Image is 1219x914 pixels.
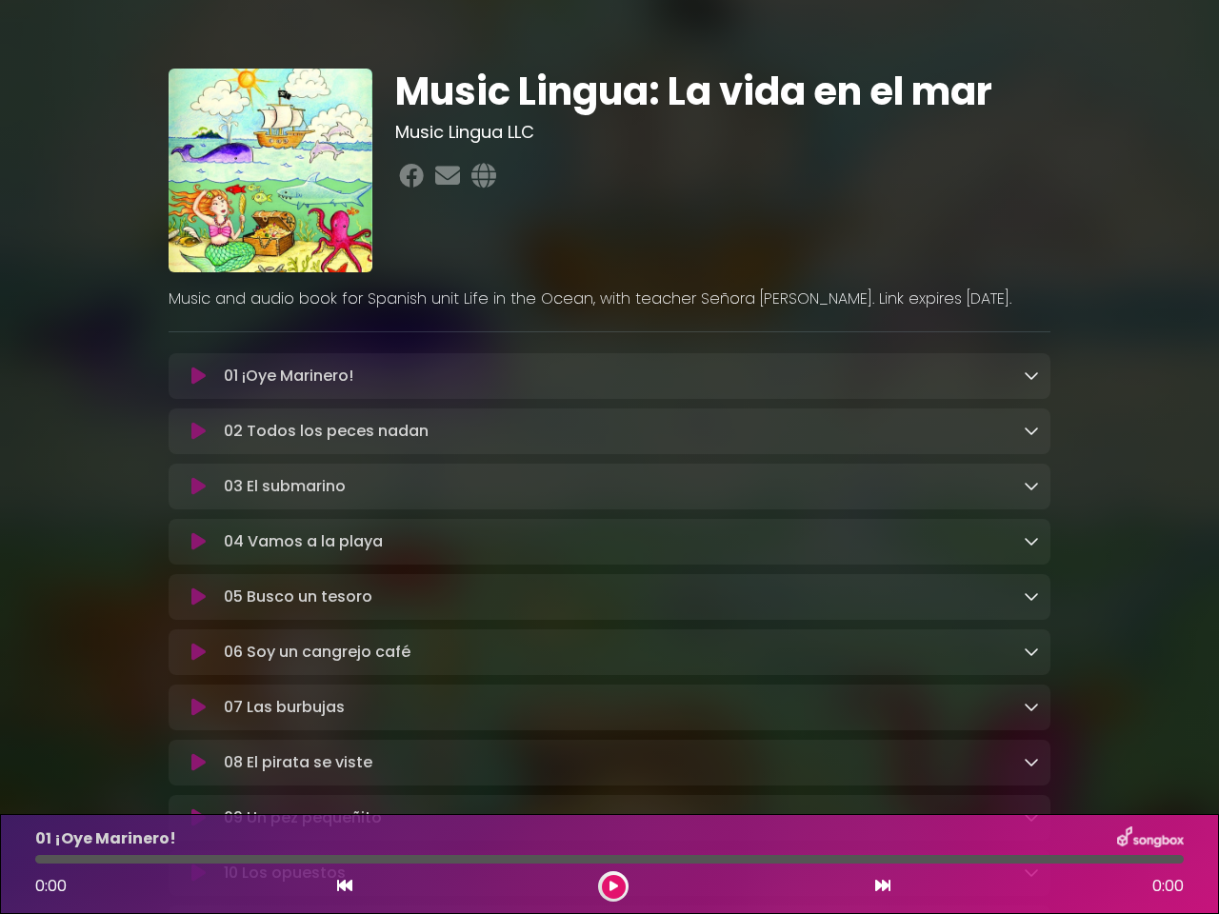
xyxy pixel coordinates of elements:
h1: Music Lingua: La vida en el mar [395,69,1051,114]
span: 0:00 [35,875,67,897]
p: 01 ¡Oye Marinero! [35,827,176,850]
p: 07 Las burbujas [224,696,345,719]
p: 02 Todos los peces nadan [224,420,429,443]
p: 01 ¡Oye Marinero! [224,365,353,387]
img: songbox-logo-white.png [1117,826,1184,851]
p: 05 Busco un tesoro [224,586,372,608]
p: 04 Vamos a la playa [224,530,383,553]
p: Music and audio book for Spanish unit Life in the Ocean, with teacher Señora [PERSON_NAME]. Link ... [169,288,1050,310]
p: 06 Soy un cangrejo café [224,641,410,664]
p: 09 Un pez pequeñito [224,806,382,829]
p: 03 El submarino [224,475,346,498]
p: 08 El pirata se viste [224,751,372,774]
h3: Music Lingua LLC [395,122,1051,143]
img: 1gTXAiTTHPbHeG12ZIqQ [169,69,372,272]
span: 0:00 [1152,875,1184,898]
